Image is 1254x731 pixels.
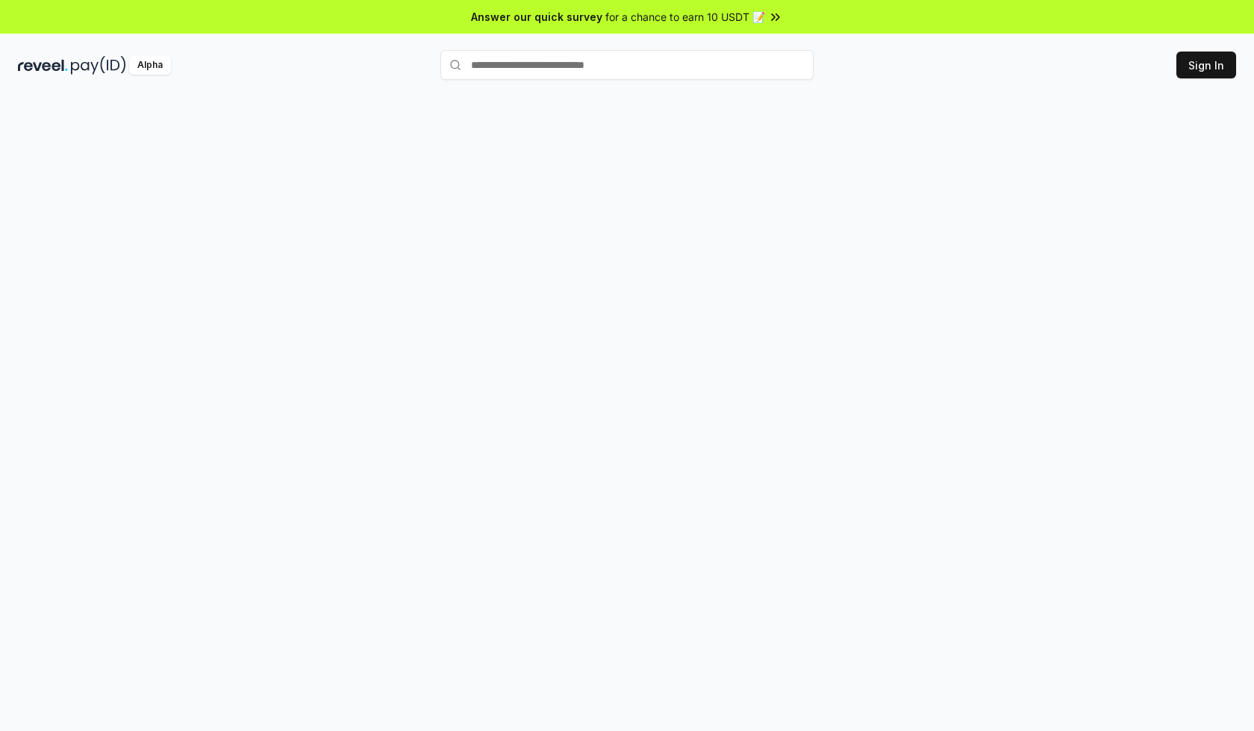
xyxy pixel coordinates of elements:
[18,56,68,75] img: reveel_dark
[1176,52,1236,78] button: Sign In
[71,56,126,75] img: pay_id
[129,56,171,75] div: Alpha
[605,9,765,25] span: for a chance to earn 10 USDT 📝
[471,9,602,25] span: Answer our quick survey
